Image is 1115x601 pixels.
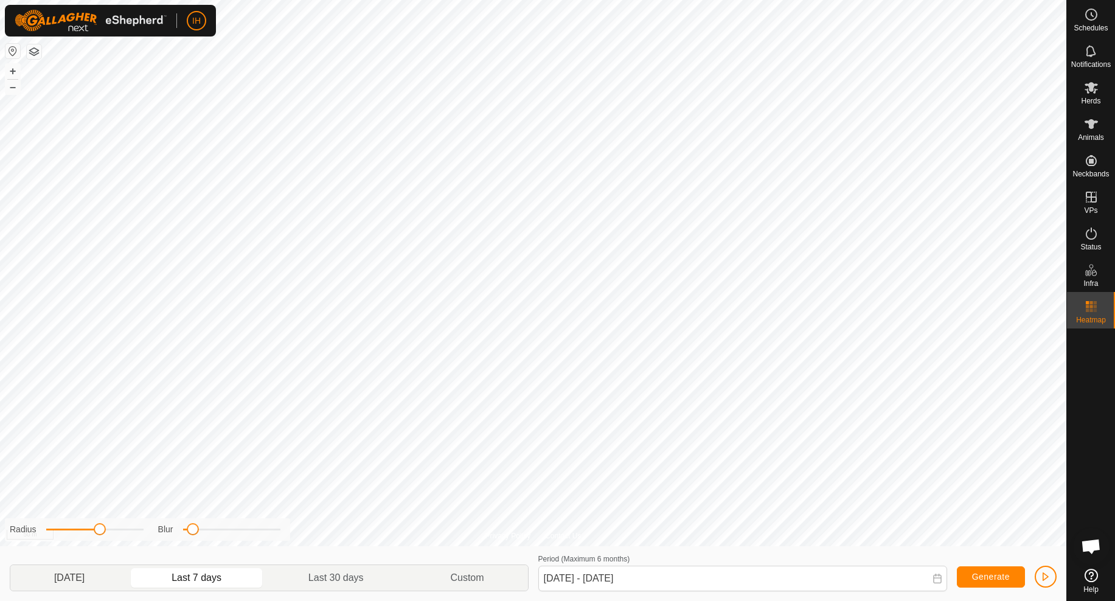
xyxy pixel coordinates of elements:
button: Map Layers [27,44,41,59]
span: IH [192,15,201,27]
a: Privacy Policy [485,530,530,541]
span: Last 30 days [308,571,364,585]
button: Generate [957,566,1025,588]
button: + [5,64,20,78]
label: Blur [158,523,173,536]
img: Gallagher Logo [15,10,167,32]
a: Contact Us [545,530,581,541]
a: Help [1067,564,1115,598]
span: Generate [972,572,1010,582]
span: [DATE] [54,571,85,585]
span: VPs [1084,207,1097,214]
span: Status [1080,243,1101,251]
a: Open chat [1073,528,1110,565]
span: Animals [1078,134,1104,141]
span: Infra [1083,280,1098,287]
span: Heatmap [1076,316,1106,324]
button: – [5,80,20,94]
span: Custom [450,571,484,585]
span: Help [1083,586,1099,593]
span: Herds [1081,97,1100,105]
span: Neckbands [1072,170,1109,178]
label: Radius [10,523,36,536]
span: Notifications [1071,61,1111,68]
span: Last 7 days [172,571,221,585]
span: Schedules [1074,24,1108,32]
button: Reset Map [5,44,20,58]
label: Period (Maximum 6 months) [538,555,630,563]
